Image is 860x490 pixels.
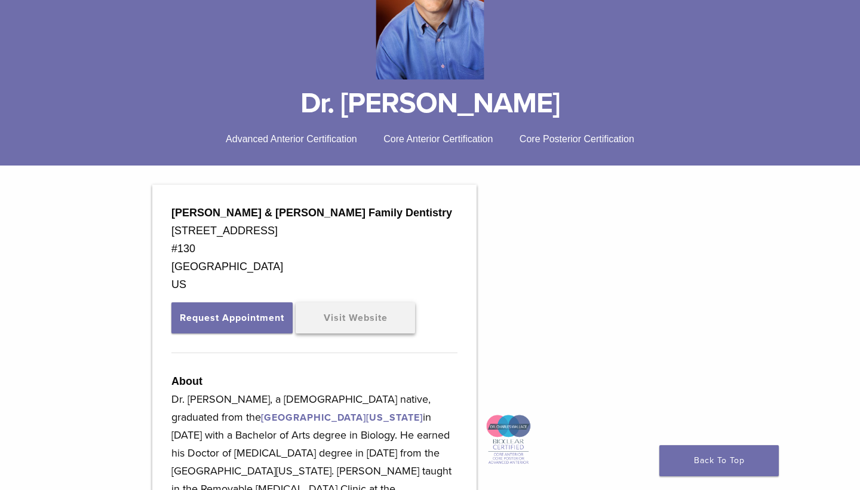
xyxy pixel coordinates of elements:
[171,207,452,219] strong: [PERSON_NAME] & [PERSON_NAME] Family Dentistry
[171,258,457,293] div: [GEOGRAPHIC_DATA] US
[261,412,423,424] a: [GEOGRAPHIC_DATA][US_STATE]
[171,375,202,387] strong: About
[296,302,415,333] a: Visit Website
[486,414,531,465] img: Icon
[520,134,634,144] span: Core Posterior Certification
[383,134,493,144] span: Core Anterior Certification
[659,445,779,476] a: Back To Top
[226,134,357,144] span: Advanced Anterior Certification
[171,302,293,333] button: Request Appointment
[171,222,457,240] div: [STREET_ADDRESS]
[9,89,851,118] h1: Dr. [PERSON_NAME]
[171,240,457,258] div: #130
